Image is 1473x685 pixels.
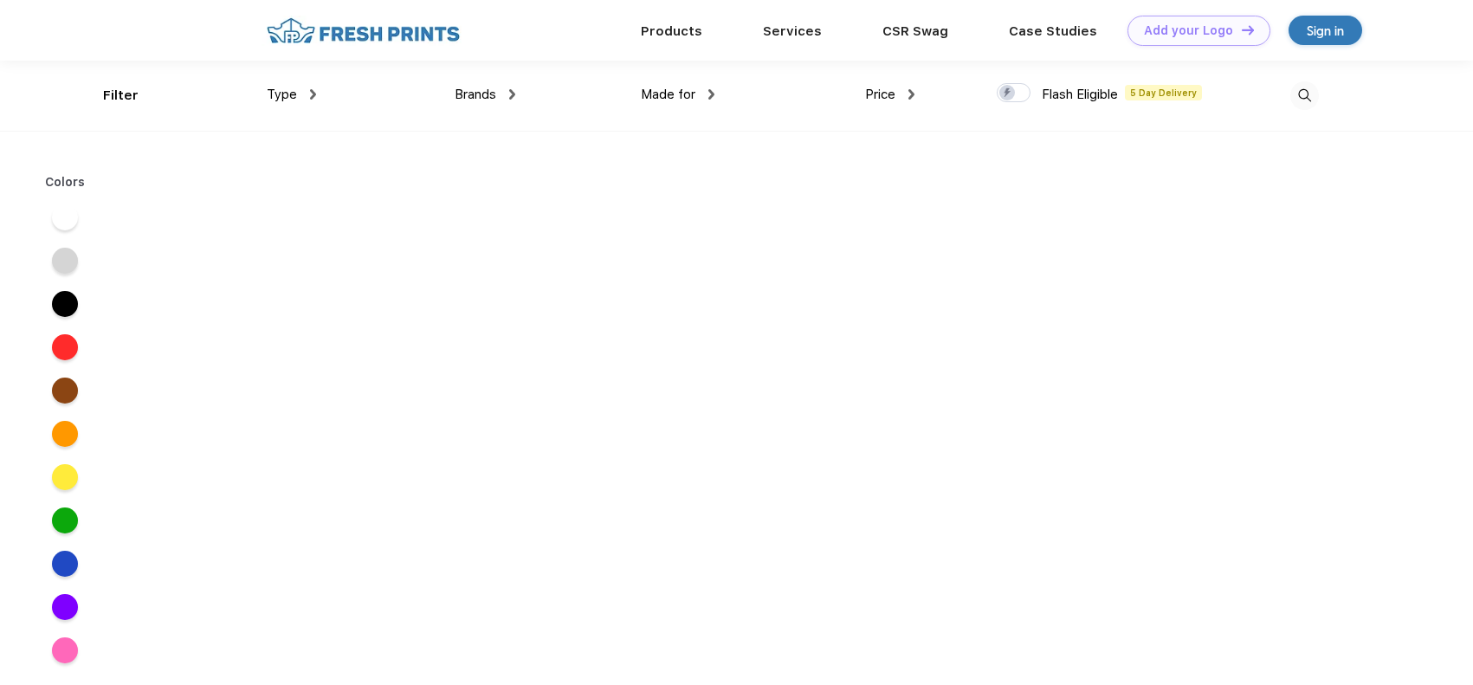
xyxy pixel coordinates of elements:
[310,89,316,100] img: dropdown.png
[455,87,496,102] span: Brands
[509,89,515,100] img: dropdown.png
[1290,81,1319,110] img: desktop_search.svg
[1242,25,1254,35] img: DT
[103,86,139,106] div: Filter
[908,89,914,100] img: dropdown.png
[267,87,297,102] span: Type
[865,87,895,102] span: Price
[262,16,465,46] img: fo%20logo%202.webp
[1042,87,1118,102] span: Flash Eligible
[1307,21,1344,41] div: Sign in
[882,23,948,39] a: CSR Swag
[763,23,822,39] a: Services
[1289,16,1362,45] a: Sign in
[708,89,714,100] img: dropdown.png
[641,23,702,39] a: Products
[32,173,99,191] div: Colors
[641,87,695,102] span: Made for
[1144,23,1233,38] div: Add your Logo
